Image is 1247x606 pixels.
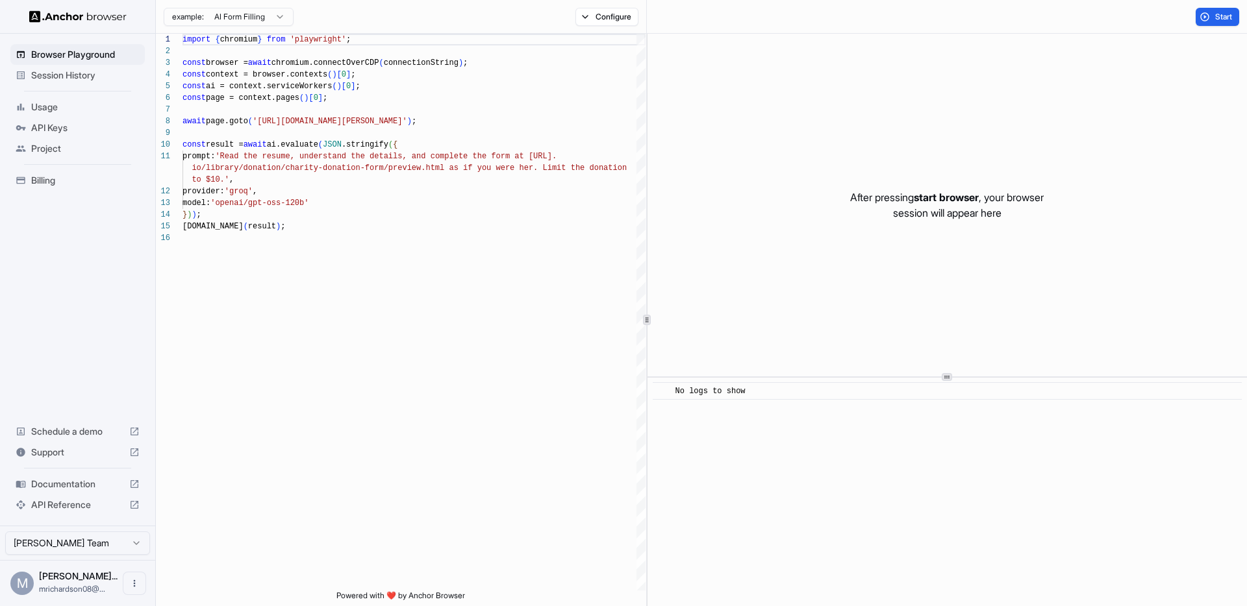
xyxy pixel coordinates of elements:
span: API Reference [31,498,124,511]
span: start browser [914,191,979,204]
span: to $10.' [192,175,229,184]
span: context = browser.contexts [206,70,327,79]
div: Usage [10,97,145,117]
div: 14 [156,209,170,221]
div: Session History [10,65,145,86]
span: page = context.pages [206,93,299,103]
div: 11 [156,151,170,162]
span: ] [318,93,323,103]
span: example: [172,12,204,22]
span: [ [309,93,313,103]
span: html as if you were her. Limit the donation [425,164,627,173]
span: Browser Playground [31,48,140,61]
div: Support [10,442,145,463]
span: API Keys [31,121,140,134]
span: const [183,70,206,79]
span: ] [346,70,351,79]
span: ai = context.serviceWorkers [206,82,332,91]
span: [DOMAIN_NAME] [183,222,244,231]
span: ( [327,70,332,79]
span: const [183,140,206,149]
span: } [183,210,187,219]
span: ) [187,210,192,219]
span: io/library/donation/charity-donation-form/preview. [192,164,425,173]
button: Open menu [123,572,146,595]
span: 0 [314,93,318,103]
span: await [248,58,271,67]
span: Session History [31,69,140,82]
span: chromium [220,35,258,44]
span: ( [318,140,323,149]
span: 0 [342,70,346,79]
div: 2 [156,45,170,57]
span: , [253,187,257,196]
span: Powered with ❤️ by Anchor Browser [336,590,465,606]
span: browser = [206,58,248,67]
span: ) [337,82,342,91]
div: 16 [156,232,170,244]
div: 6 [156,92,170,104]
span: 'openai/gpt-oss-120b' [210,199,309,208]
div: Project [10,138,145,159]
button: Configure [575,8,638,26]
span: prompt: [183,152,215,161]
div: API Keys [10,117,145,138]
span: ; [346,35,351,44]
span: Maxwell Richardson [39,570,118,581]
span: Usage [31,101,140,114]
span: ] [351,82,355,91]
span: ) [192,210,196,219]
span: 'groq' [225,187,253,196]
div: 12 [156,186,170,197]
span: chromium.connectOverCDP [271,58,379,67]
div: 13 [156,197,170,209]
span: ; [351,70,355,79]
span: result [248,222,276,231]
span: page.goto [206,117,248,126]
span: Schedule a demo [31,425,124,438]
div: 10 [156,139,170,151]
div: Billing [10,170,145,191]
span: lete the form at [URL]. [449,152,557,161]
span: [ [337,70,342,79]
span: Project [31,142,140,155]
span: result = [206,140,244,149]
span: } [257,35,262,44]
span: import [183,35,210,44]
span: ) [276,222,281,231]
span: ( [299,93,304,103]
div: 1 [156,34,170,45]
span: 'playwright' [290,35,346,44]
span: ; [323,93,327,103]
span: ; [463,58,468,67]
div: 5 [156,80,170,92]
span: ; [281,222,285,231]
span: ( [379,58,383,67]
span: const [183,58,206,67]
span: ​ [659,385,666,398]
span: ( [332,82,336,91]
span: { [393,140,397,149]
span: '[URL][DOMAIN_NAME][PERSON_NAME]' [253,117,407,126]
span: Start [1215,12,1233,22]
span: ; [355,82,360,91]
div: Schedule a demo [10,421,145,442]
span: ; [197,210,201,219]
p: After pressing , your browser session will appear here [850,189,1044,221]
div: 15 [156,221,170,232]
span: { [215,35,220,44]
div: Documentation [10,474,145,494]
span: ( [248,117,253,126]
span: Documentation [31,478,124,491]
span: .stringify [342,140,388,149]
span: ; [412,117,416,126]
div: 4 [156,69,170,80]
span: No logs to show [675,387,746,396]
span: model: [183,199,210,208]
span: const [183,93,206,103]
span: from [267,35,286,44]
span: [ [342,82,346,91]
div: 3 [156,57,170,69]
span: Billing [31,174,140,187]
span: Support [31,446,124,459]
